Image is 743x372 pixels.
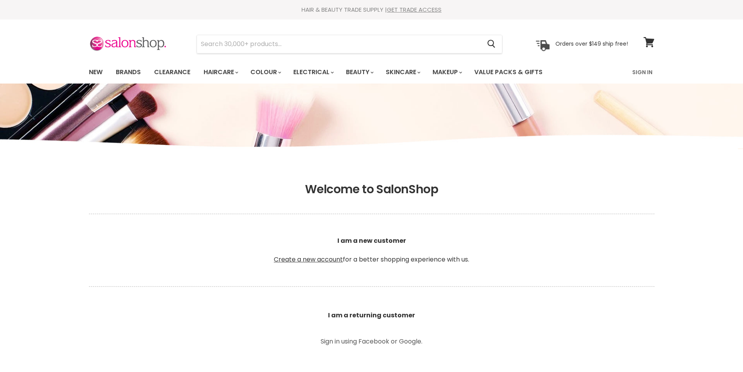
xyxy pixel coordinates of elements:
[481,35,502,53] button: Search
[245,64,286,80] a: Colour
[284,338,459,345] p: Sign in using Facebook or Google.
[110,64,147,80] a: Brands
[79,6,664,14] div: HAIR & BEAUTY TRADE SUPPLY |
[287,64,339,80] a: Electrical
[83,64,108,80] a: New
[198,64,243,80] a: Haircare
[628,64,657,80] a: Sign In
[380,64,425,80] a: Skincare
[555,40,628,47] p: Orders over $149 ship free!
[79,61,664,84] nav: Main
[427,64,467,80] a: Makeup
[197,35,481,53] input: Search
[340,64,378,80] a: Beauty
[328,311,415,320] b: I am a returning customer
[274,255,343,264] a: Create a new account
[148,64,196,80] a: Clearance
[89,182,654,196] h1: Welcome to SalonShop
[89,217,654,283] p: for a better shopping experience with us.
[387,5,442,14] a: GET TRADE ACCESS
[337,236,406,245] b: I am a new customer
[83,61,588,84] ul: Main menu
[468,64,548,80] a: Value Packs & Gifts
[197,35,502,53] form: Product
